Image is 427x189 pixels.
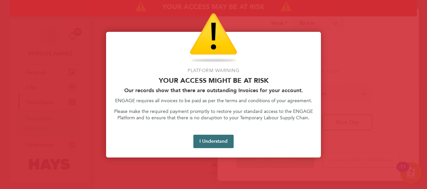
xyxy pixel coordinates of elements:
[114,76,313,84] p: Your access might be at risk
[114,67,313,74] p: Platform Warning
[114,98,313,104] p: ENGAGE requires all invoices to be paid as per the terms and conditions of your agreement.
[114,108,313,121] p: Please make the required payment promptly to restore your standard access to the ENGAGE Platform ...
[106,32,321,157] div: Access At Risk
[190,13,237,63] img: Warning Icon
[193,135,234,148] button: I Understand
[114,87,313,93] h2: Our records show that there are outstanding Invoices for your account.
